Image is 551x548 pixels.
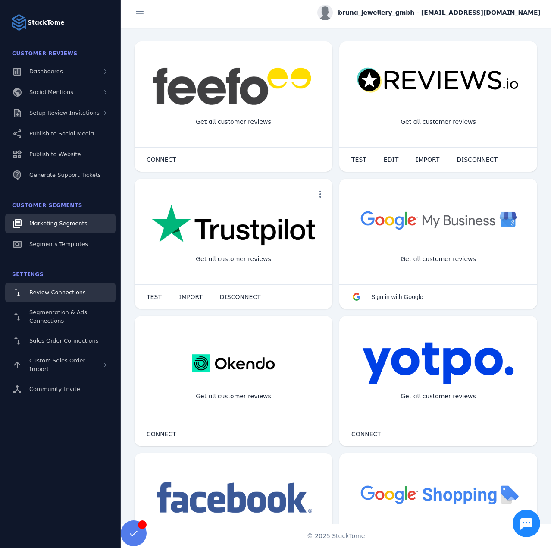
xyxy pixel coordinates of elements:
span: Publish to Website [29,151,81,157]
a: Generate Support Tickets [5,166,116,185]
span: Review Connections [29,289,86,296]
a: Community Invite [5,380,116,399]
img: Logo image [10,14,28,31]
span: Segments Templates [29,241,88,247]
button: IMPORT [407,151,448,168]
span: IMPORT [179,294,203,300]
button: DISCONNECT [211,288,269,305]
a: Segmentation & Ads Connections [5,304,116,330]
span: CONNECT [147,157,176,163]
span: EDIT [384,157,398,163]
img: yotpo.png [362,342,514,385]
span: Setup Review Invitations [29,110,100,116]
button: Sign in with Google [343,288,432,305]
div: Get all customer reviews [189,385,278,408]
a: Segments Templates [5,235,116,254]
button: CONNECT [138,151,185,168]
div: Get all customer reviews [189,248,278,271]
span: bruna_jewellery_gmbh - [EMAIL_ADDRESS][DOMAIN_NAME] [338,8,541,17]
button: IMPORT [170,288,211,305]
button: DISCONNECT [448,151,506,168]
span: Generate Support Tickets [29,172,101,178]
button: more [312,186,329,203]
span: TEST [351,157,366,163]
div: Get all customer reviews [189,110,278,133]
span: Settings [12,271,44,277]
div: Get all customer reviews [394,110,483,133]
span: Social Mentions [29,89,73,95]
span: Sign in with Google [371,293,423,300]
button: EDIT [375,151,407,168]
div: Get all customer reviews [394,385,483,408]
div: Import Products from Google [387,522,489,545]
a: Publish to Website [5,145,116,164]
img: facebook.png [152,479,315,517]
span: TEST [147,294,162,300]
span: Dashboards [29,68,63,75]
button: TEST [343,151,375,168]
img: okendo.webp [192,342,275,385]
img: reviewsio.svg [357,67,520,94]
span: © 2025 StackTome [307,532,365,541]
img: feefo.png [152,67,315,105]
span: Sales Order Connections [29,337,98,344]
a: Review Connections [5,283,116,302]
span: Custom Sales Order Import [29,357,85,372]
a: Publish to Social Media [5,124,116,143]
button: CONNECT [138,425,185,443]
span: Customer Segments [12,202,82,208]
div: Get all customer reviews [394,248,483,271]
img: profile.jpg [317,5,333,20]
span: Customer Reviews [12,50,78,57]
span: Segmentation & Ads Connections [29,309,87,324]
span: Publish to Social Media [29,130,94,137]
button: TEST [138,288,170,305]
span: IMPORT [416,157,439,163]
img: googlebusiness.png [357,205,520,235]
button: CONNECT [343,425,390,443]
img: trustpilot.png [152,205,315,247]
strong: StackTome [28,18,65,27]
span: CONNECT [351,431,381,437]
button: bruna_jewellery_gmbh - [EMAIL_ADDRESS][DOMAIN_NAME] [317,5,541,20]
span: Community Invite [29,386,80,392]
a: Marketing Segments [5,214,116,233]
img: googleshopping.png [357,479,520,510]
span: DISCONNECT [220,294,261,300]
span: DISCONNECT [457,157,498,163]
span: Marketing Segments [29,220,87,227]
span: CONNECT [147,431,176,437]
a: Sales Order Connections [5,331,116,350]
